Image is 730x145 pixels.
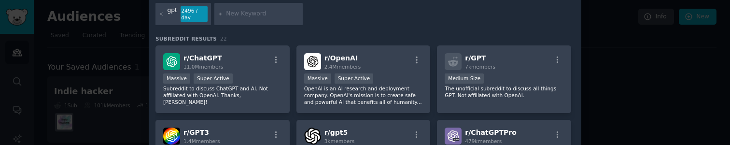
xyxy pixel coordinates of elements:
span: r/ gpt5 [324,129,348,136]
span: 7k members [465,64,495,70]
div: Super Active [335,73,374,84]
div: gpt [168,6,177,22]
img: ChatGPT [163,53,180,70]
p: Subreddit to discuss ChatGPT and AI. Not affiliated with OpenAI. Thanks, [PERSON_NAME]! [163,85,282,105]
span: 3k members [324,138,355,144]
span: 1.4M members [183,138,220,144]
div: Medium Size [445,73,484,84]
img: OpenAI [304,53,321,70]
span: r/ ChatGPT [183,54,222,62]
span: 2.4M members [324,64,361,70]
span: r/ GPT [465,54,486,62]
span: 11.0M members [183,64,223,70]
span: r/ OpenAI [324,54,358,62]
span: r/ GPT3 [183,129,209,136]
p: OpenAI is an AI research and deployment company. OpenAI's mission is to create safe and powerful ... [304,85,423,105]
div: 2496 / day [181,6,208,22]
img: GPT3 [163,128,180,145]
span: r/ ChatGPTPro [465,129,517,136]
p: The unofficial subreddit to discuss all things GPT. Not affiliated with OpenAI. [445,85,563,99]
span: 22 [220,36,227,42]
span: Subreddit Results [155,35,217,42]
div: Massive [163,73,190,84]
img: ChatGPTPro [445,128,462,145]
div: Massive [304,73,331,84]
img: gpt5 [304,128,321,145]
span: 479k members [465,138,502,144]
input: New Keyword [226,10,299,18]
div: Super Active [194,73,233,84]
